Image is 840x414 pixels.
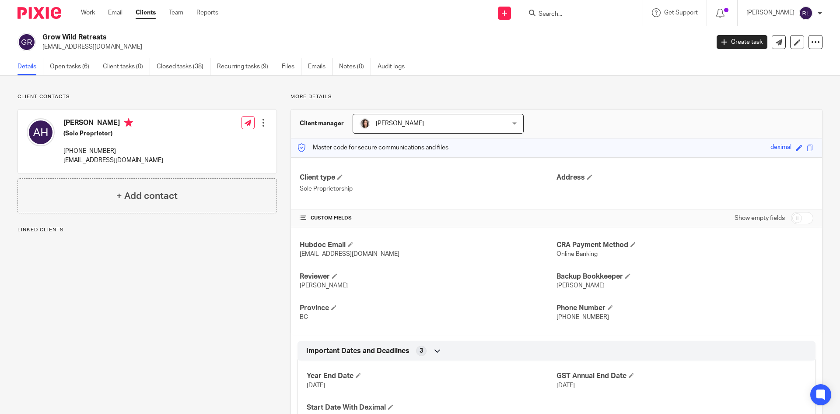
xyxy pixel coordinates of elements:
div: deximal [770,143,791,153]
h5: (Sole Proprietor) [63,129,163,138]
span: [EMAIL_ADDRESS][DOMAIN_NAME] [300,251,399,257]
a: Create task [717,35,767,49]
h3: Client manager [300,119,344,128]
h4: Client type [300,173,556,182]
a: Emails [308,58,332,75]
h2: Grow Wild Retreats [42,33,571,42]
p: [EMAIL_ADDRESS][DOMAIN_NAME] [42,42,703,51]
p: [PERSON_NAME] [746,8,794,17]
h4: Province [300,304,556,313]
a: Closed tasks (38) [157,58,210,75]
span: [DATE] [556,382,575,389]
a: Clients [136,8,156,17]
p: Linked clients [17,226,277,234]
h4: Backup Bookkeeper [556,272,813,281]
a: Client tasks (0) [103,58,150,75]
h4: Phone Number [556,304,813,313]
p: [PHONE_NUMBER] [63,147,163,156]
h4: GST Annual End Date [556,372,806,381]
img: Danielle%20photo.jpg [360,118,370,129]
h4: CRA Payment Method [556,241,813,250]
img: svg%3E [799,6,813,20]
p: Client contacts [17,93,277,100]
img: svg%3E [17,33,36,51]
span: [PERSON_NAME] [300,283,348,289]
h4: Year End Date [307,372,556,381]
a: Audit logs [378,58,411,75]
a: Email [108,8,122,17]
img: Pixie [17,7,61,19]
span: [PERSON_NAME] [556,283,605,289]
h4: CUSTOM FIELDS [300,215,556,222]
span: [PHONE_NUMBER] [556,314,609,320]
h4: Address [556,173,813,182]
p: [EMAIL_ADDRESS][DOMAIN_NAME] [63,156,163,165]
h4: Hubdoc Email [300,241,556,250]
span: Get Support [664,10,698,16]
span: [PERSON_NAME] [376,120,424,127]
label: Show empty fields [735,214,785,223]
h4: Start Date With Deximal [307,403,556,412]
p: Sole Proprietorship [300,184,556,193]
a: Work [81,8,95,17]
a: Reports [196,8,218,17]
h4: + Add contact [116,189,178,203]
h4: [PERSON_NAME] [63,118,163,129]
span: Important Dates and Deadlines [306,347,409,356]
p: More details [290,93,822,100]
span: [DATE] [307,382,325,389]
h4: Reviewer [300,272,556,281]
i: Primary [124,118,133,127]
span: BC [300,314,308,320]
img: svg%3E [27,118,55,146]
p: Master code for secure communications and files [297,143,448,152]
span: 3 [420,347,423,355]
a: Notes (0) [339,58,371,75]
input: Search [538,11,616,18]
a: Recurring tasks (9) [217,58,275,75]
a: Files [282,58,301,75]
span: Online Banking [556,251,598,257]
a: Open tasks (6) [50,58,96,75]
a: Details [17,58,43,75]
a: Team [169,8,183,17]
